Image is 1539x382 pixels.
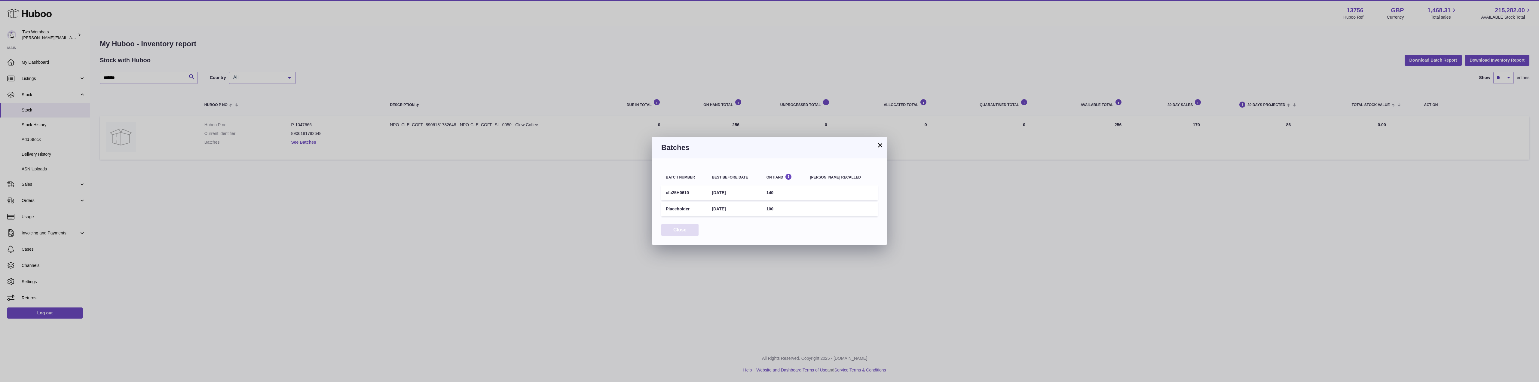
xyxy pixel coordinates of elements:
[707,202,762,216] td: [DATE]
[661,185,707,200] td: cfa25H0610
[766,173,801,179] div: On Hand
[810,176,873,179] div: [PERSON_NAME] recalled
[661,202,707,216] td: Placeholder
[762,185,806,200] td: 140
[661,224,699,236] button: Close
[762,202,806,216] td: 100
[661,143,878,152] h3: Batches
[666,176,703,179] div: Batch number
[707,185,762,200] td: [DATE]
[712,176,757,179] div: Best before date
[877,142,884,149] button: ×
